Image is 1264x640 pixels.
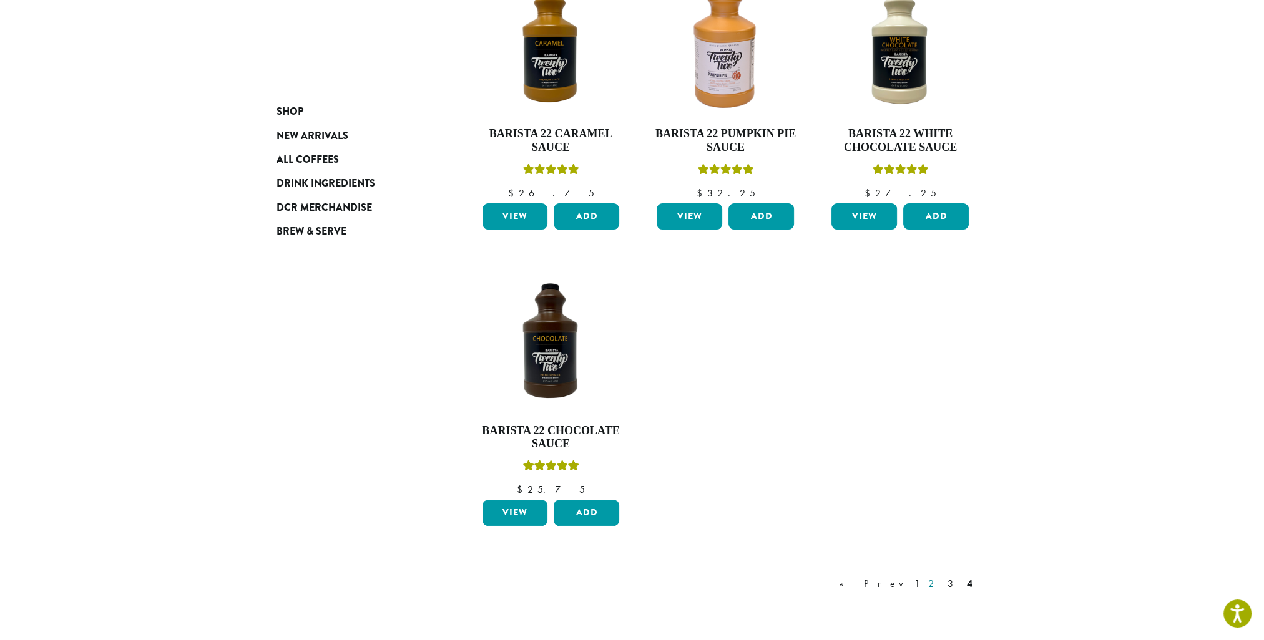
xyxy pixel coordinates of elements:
[277,224,346,240] span: Brew & Serve
[872,162,928,181] div: Rated 5.00 out of 5
[837,576,908,591] a: « Prev
[728,203,794,230] button: Add
[522,458,579,477] div: Rated 5.00 out of 5
[697,162,753,181] div: Rated 5.00 out of 5
[479,127,623,154] h4: Barista 22 Caramel Sauce
[828,127,972,154] h4: Barista 22 White Chocolate Sauce
[277,152,339,168] span: All Coffees
[277,196,426,220] a: DCR Merchandise
[479,271,622,414] img: B22-Chocolate-Sauce_Stock-e1709240938998.png
[277,220,426,243] a: Brew & Serve
[277,100,426,124] a: Shop
[964,576,975,591] a: 4
[277,172,426,195] a: Drink Ingredients
[865,187,875,200] span: $
[517,483,527,496] span: $
[479,271,623,495] a: Barista 22 Chocolate SauceRated 5.00 out of 5 $25.75
[554,500,619,526] button: Add
[903,203,969,230] button: Add
[507,187,518,200] span: $
[554,203,619,230] button: Add
[277,124,426,147] a: New Arrivals
[277,128,348,144] span: New Arrivals
[831,203,897,230] a: View
[517,483,585,496] bdi: 25.75
[696,187,707,200] span: $
[654,127,797,154] h4: Barista 22 Pumpkin Pie Sauce
[277,104,303,120] span: Shop
[657,203,722,230] a: View
[522,162,579,181] div: Rated 5.00 out of 5
[865,187,936,200] bdi: 27.25
[483,203,548,230] a: View
[277,148,426,172] a: All Coffees
[945,576,961,591] a: 3
[507,187,594,200] bdi: 26.75
[277,200,372,216] span: DCR Merchandise
[912,576,922,591] a: 1
[483,500,548,526] a: View
[696,187,755,200] bdi: 32.25
[479,424,623,451] h4: Barista 22 Chocolate Sauce
[277,176,375,192] span: Drink Ingredients
[926,576,941,591] a: 2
